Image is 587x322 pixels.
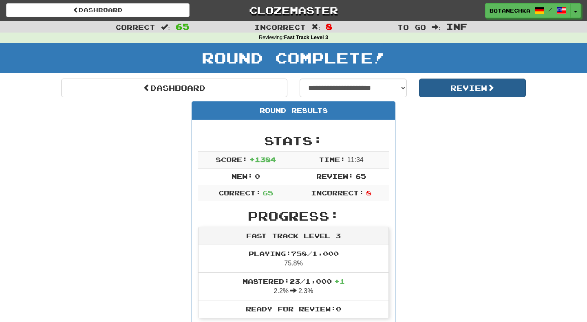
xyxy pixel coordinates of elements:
h2: Stats: [198,134,389,147]
span: Correct [115,23,155,31]
li: 75.8% [199,245,388,273]
span: 0 [255,172,260,180]
div: Round Results [192,102,395,120]
span: 8 [366,189,371,197]
span: Time: [319,156,345,163]
span: 65 [263,189,273,197]
span: Review: [316,172,353,180]
span: New: [232,172,253,180]
button: Review [419,79,526,97]
span: 11 : 34 [347,156,364,163]
span: Incorrect: [311,189,364,197]
div: Fast Track Level 3 [199,227,388,245]
h1: Round Complete! [3,50,584,66]
span: Inf [446,22,467,31]
span: : [161,24,170,31]
strong: Fast Track Level 3 [284,35,329,40]
span: Score: [216,156,247,163]
a: Botanechka / [485,3,571,18]
span: : [432,24,441,31]
span: 65 [355,172,366,180]
span: 8 [326,22,333,31]
span: / [548,7,552,12]
span: Playing: 758 / 1,000 [249,250,339,257]
h2: Progress: [198,209,389,223]
a: Clozemaster [202,3,385,18]
span: Incorrect [254,23,306,31]
a: Dashboard [61,79,287,97]
span: Ready for Review: 0 [246,305,341,313]
a: Dashboard [6,3,190,17]
span: + 1 [334,277,345,285]
span: : [311,24,320,31]
span: + 1384 [249,156,276,163]
span: Mastered: 23 / 1,000 [243,277,345,285]
span: Correct: [218,189,261,197]
span: To go [397,23,426,31]
span: Botanechka [490,7,530,14]
li: 2.2% 2.3% [199,272,388,300]
span: 65 [176,22,190,31]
